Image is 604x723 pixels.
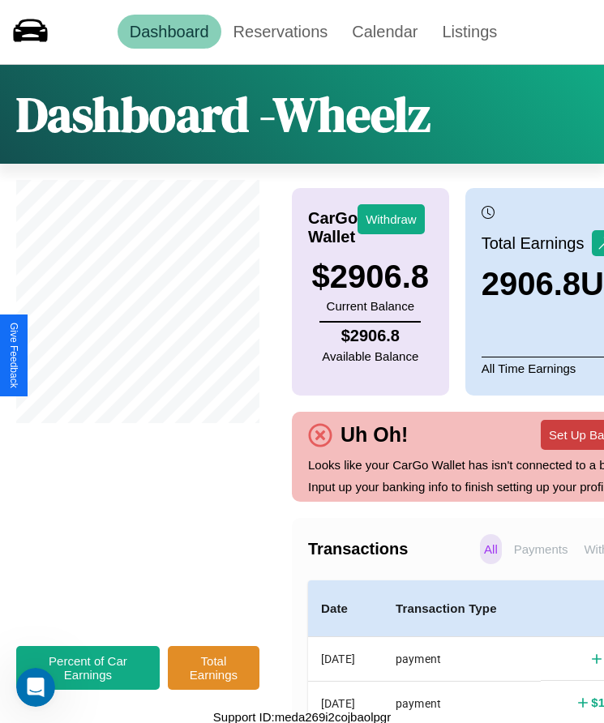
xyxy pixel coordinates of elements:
[322,345,418,367] p: Available Balance
[118,15,221,49] a: Dashboard
[308,637,383,682] th: [DATE]
[8,323,19,388] div: Give Feedback
[340,15,430,49] a: Calendar
[383,637,541,682] th: payment
[16,81,431,148] h1: Dashboard - Wheelz
[332,423,416,447] h4: Uh Oh!
[16,646,160,690] button: Percent of Car Earnings
[358,204,425,234] button: Withdraw
[322,327,418,345] h4: $ 2906.8
[480,534,502,564] p: All
[482,229,593,258] p: Total Earnings
[430,15,509,49] a: Listings
[312,295,430,317] p: Current Balance
[510,534,572,564] p: Payments
[168,646,259,690] button: Total Earnings
[16,668,55,707] iframe: Intercom live chat
[221,15,341,49] a: Reservations
[308,540,476,558] h4: Transactions
[396,599,528,618] h4: Transaction Type
[321,599,370,618] h4: Date
[308,209,358,246] h4: CarGo Wallet
[312,259,430,295] h3: $ 2906.8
